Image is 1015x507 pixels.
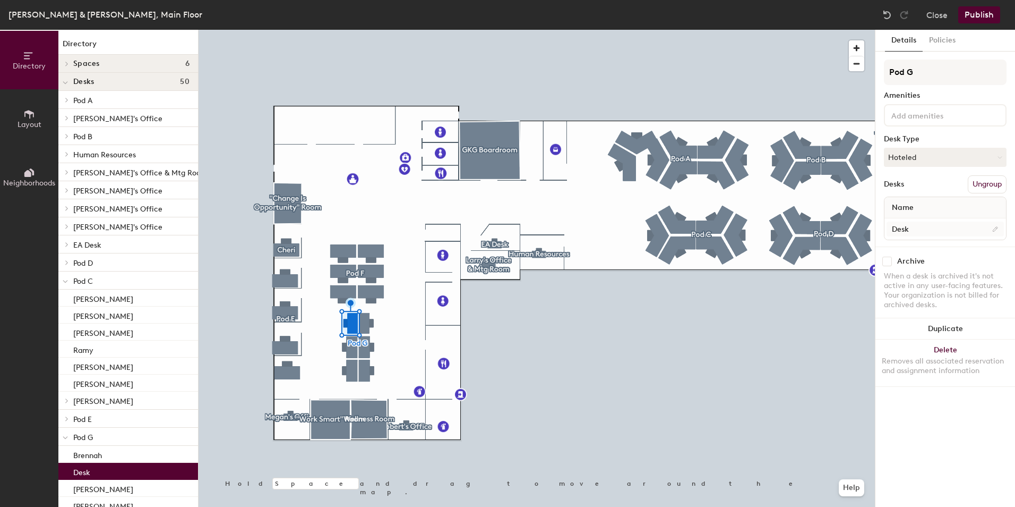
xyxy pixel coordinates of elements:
[875,340,1015,386] button: DeleteRemoves all associated reservation and assignment information
[884,148,1007,167] button: Hoteled
[185,60,190,68] span: 6
[73,277,93,286] span: Pod C
[73,150,136,159] span: Human Resources
[73,96,92,105] span: Pod A
[73,78,94,86] span: Desks
[897,257,925,266] div: Archive
[13,62,46,71] span: Directory
[73,187,162,196] span: [PERSON_NAME]'s Office
[73,465,90,477] p: Desk
[884,135,1007,143] div: Desk Type
[58,38,198,55] h1: Directory
[73,415,92,424] span: Pod E
[884,91,1007,100] div: Amenities
[73,259,93,268] span: Pod D
[958,6,1000,23] button: Publish
[882,357,1009,376] div: Removes all associated reservation and assignment information
[73,397,133,406] span: [PERSON_NAME]
[923,30,962,52] button: Policies
[73,114,162,123] span: [PERSON_NAME]'s Office
[3,179,55,188] span: Neighborhoods
[73,205,162,214] span: [PERSON_NAME]'s Office
[889,108,985,121] input: Add amenities
[73,448,102,460] p: Brennah
[968,175,1007,193] button: Ungroup
[73,168,208,178] span: [PERSON_NAME]'s Office & Mtg Room
[899,10,909,20] img: Redo
[73,482,133,494] p: [PERSON_NAME]
[73,433,93,442] span: Pod G
[882,10,892,20] img: Undo
[180,78,190,86] span: 50
[926,6,948,23] button: Close
[887,222,1004,236] input: Unnamed desk
[8,8,202,21] div: [PERSON_NAME] & [PERSON_NAME], Main Floor
[73,223,162,232] span: [PERSON_NAME]'s Office
[73,343,93,355] p: Ramy
[73,241,101,250] span: EA Desk
[18,120,41,129] span: Layout
[73,326,133,338] p: [PERSON_NAME]
[884,272,1007,310] div: When a desk is archived it's not active in any user-facing features. Your organization is not bil...
[839,479,864,496] button: Help
[73,377,133,389] p: [PERSON_NAME]
[73,309,133,321] p: [PERSON_NAME]
[73,292,133,304] p: [PERSON_NAME]
[73,60,100,68] span: Spaces
[885,30,923,52] button: Details
[73,360,133,372] p: [PERSON_NAME]
[875,318,1015,340] button: Duplicate
[73,132,92,141] span: Pod B
[887,198,919,217] span: Name
[884,180,904,189] div: Desks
